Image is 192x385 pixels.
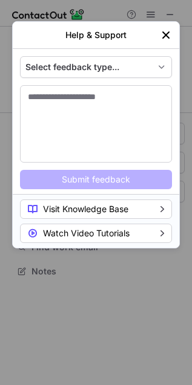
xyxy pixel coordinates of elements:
img: ... [158,206,164,213]
button: left-button [160,29,172,41]
img: ... [160,29,172,41]
div: Select feedback type... [25,62,151,72]
span: Watch Video Tutorials [28,228,130,238]
button: Submit feedback [20,170,172,189]
button: Watch Video Tutorials [20,224,172,243]
img: ... [158,230,164,237]
span: Submit feedback [62,175,130,184]
button: right-button [20,29,32,41]
div: Help & Support [32,30,160,40]
span: Visit Knowledge Base [28,204,128,214]
button: feedback-type [20,56,172,78]
button: Visit Knowledge Base [20,199,172,219]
